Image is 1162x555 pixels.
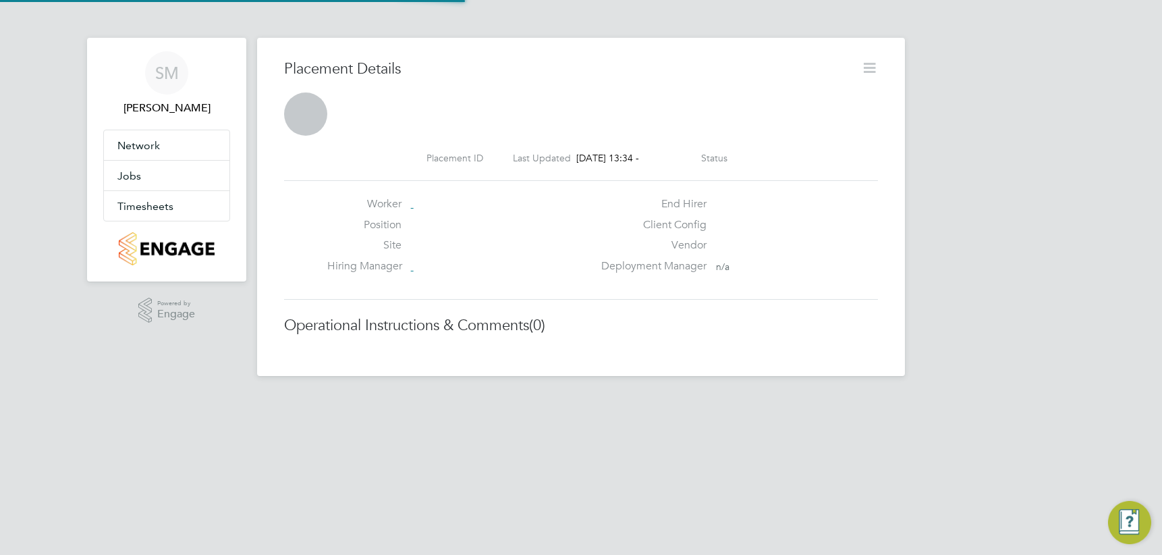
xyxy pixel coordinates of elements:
label: Worker [327,197,402,211]
span: Engage [157,309,195,320]
label: Vendor [593,238,707,253]
h3: Placement Details [284,59,851,79]
h3: Operational Instructions & Comments [284,316,878,336]
button: Engage Resource Center [1108,501,1151,544]
label: Placement ID [426,152,483,164]
span: Network [117,139,160,152]
label: Position [327,218,402,232]
span: Timesheets [117,200,173,213]
label: Client Config [593,218,707,232]
span: SM [155,64,179,82]
button: Timesheets [104,191,229,221]
span: Simon Murphy [103,100,230,116]
label: Last Updated [513,152,571,164]
span: Powered by [157,298,195,309]
button: Jobs [104,161,229,190]
a: Go to home page [103,232,230,265]
label: Hiring Manager [327,259,402,273]
span: Jobs [117,169,141,182]
a: Powered byEngage [138,298,196,323]
label: End Hirer [593,197,707,211]
span: n/a [716,261,729,273]
span: (0) [529,316,545,334]
span: [DATE] 13:34 - [576,152,639,164]
a: SM[PERSON_NAME] [103,51,230,116]
label: Status [701,152,727,164]
img: countryside-properties-logo-retina.png [119,232,214,265]
button: Network [104,130,229,160]
label: Site [327,238,402,253]
nav: Main navigation [87,38,246,282]
label: Deployment Manager [593,259,707,273]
